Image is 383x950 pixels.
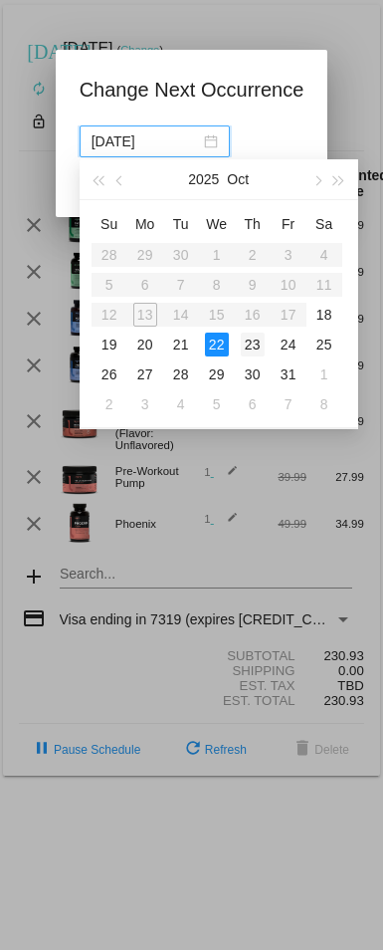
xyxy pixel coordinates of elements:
[127,389,163,419] td: 11/3/2025
[205,392,229,416] div: 5
[92,389,127,419] td: 11/2/2025
[277,362,300,386] div: 31
[133,392,157,416] div: 3
[88,159,109,199] button: Last year (Control + left)
[227,159,249,199] button: Oct
[327,159,349,199] button: Next year (Control + right)
[312,303,336,327] div: 18
[305,159,327,199] button: Next month (PageDown)
[312,333,336,356] div: 25
[97,362,121,386] div: 26
[205,333,229,356] div: 22
[163,330,199,359] td: 10/21/2025
[306,208,342,240] th: Sat
[199,330,235,359] td: 10/22/2025
[188,159,219,199] button: 2025
[205,362,229,386] div: 29
[241,392,265,416] div: 6
[169,333,193,356] div: 21
[92,208,127,240] th: Sun
[199,389,235,419] td: 11/5/2025
[80,74,304,106] h1: Change Next Occurrence
[127,330,163,359] td: 10/20/2025
[163,359,199,389] td: 10/28/2025
[235,389,271,419] td: 11/6/2025
[306,330,342,359] td: 10/25/2025
[199,359,235,389] td: 10/29/2025
[163,389,199,419] td: 11/4/2025
[277,392,300,416] div: 7
[306,300,342,330] td: 10/18/2025
[199,208,235,240] th: Wed
[241,333,265,356] div: 23
[271,330,306,359] td: 10/24/2025
[97,333,121,356] div: 19
[92,359,127,389] td: 10/26/2025
[277,333,300,356] div: 24
[92,130,200,152] input: Select date
[133,362,157,386] div: 27
[271,389,306,419] td: 11/7/2025
[271,359,306,389] td: 10/31/2025
[127,359,163,389] td: 10/27/2025
[306,389,342,419] td: 11/8/2025
[235,359,271,389] td: 10/30/2025
[127,208,163,240] th: Mon
[97,392,121,416] div: 2
[241,362,265,386] div: 30
[169,392,193,416] div: 4
[306,359,342,389] td: 11/1/2025
[235,208,271,240] th: Thu
[133,333,157,356] div: 20
[163,208,199,240] th: Tue
[235,330,271,359] td: 10/23/2025
[312,362,336,386] div: 1
[271,208,306,240] th: Fri
[312,392,336,416] div: 8
[92,330,127,359] td: 10/19/2025
[169,362,193,386] div: 28
[109,159,131,199] button: Previous month (PageUp)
